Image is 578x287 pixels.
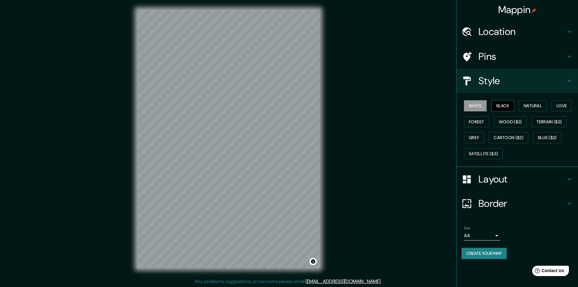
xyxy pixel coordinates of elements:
[464,132,484,143] button: Grey
[381,278,382,285] div: .
[532,8,536,13] img: pin-icon.png
[489,132,528,143] button: Cartoon ($2)
[457,167,578,191] div: Layout
[457,69,578,93] div: Style
[478,50,566,63] h4: Pins
[464,231,500,241] div: A4
[457,44,578,69] div: Pins
[494,116,527,128] button: Wood ($2)
[306,278,380,285] a: [EMAIL_ADDRESS][DOMAIN_NAME]
[464,116,489,128] button: Forest
[461,248,507,259] button: Create your map
[552,100,572,111] button: Love
[478,26,566,38] h4: Location
[464,148,503,159] button: Satellite ($3)
[137,10,320,268] canvas: Map
[524,263,571,280] iframe: Help widget launcher
[464,226,470,231] label: Size
[457,19,578,44] div: Location
[532,116,567,128] button: Terrain ($2)
[478,75,566,87] h4: Style
[464,100,487,111] button: White
[478,197,566,210] h4: Border
[492,100,514,111] button: Black
[309,258,317,265] button: Toggle attribution
[382,278,384,285] div: .
[478,173,566,185] h4: Layout
[195,278,381,285] p: Any problems, suggestions, or concerns please email .
[533,132,562,143] button: Blue ($2)
[457,191,578,216] div: Border
[519,100,547,111] button: Natural
[498,4,537,16] h4: Mappin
